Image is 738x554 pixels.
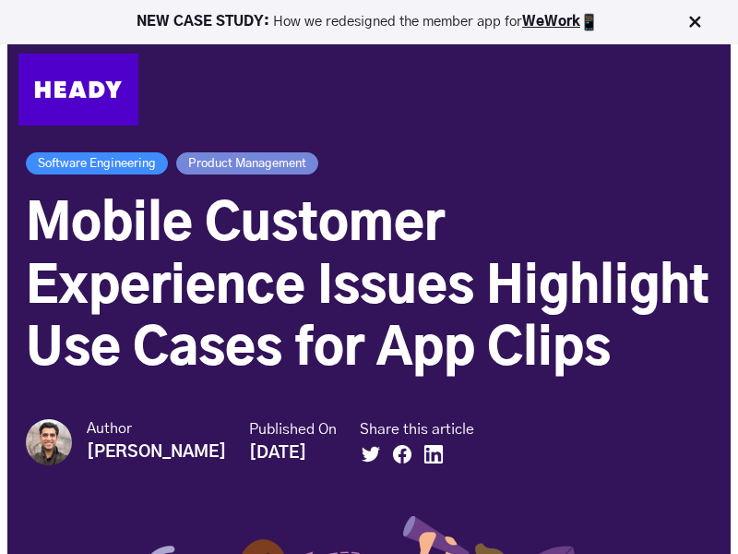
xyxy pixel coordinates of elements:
[580,13,599,31] img: app emoji
[157,72,720,107] div: Navigation Menu
[360,420,474,440] small: Share this article
[87,444,226,461] strong: [PERSON_NAME]
[18,54,138,126] img: Heady_Logo_Web-01 (1)
[26,419,72,465] img: Rahul Khosla
[26,152,168,175] a: Software Engineering
[249,420,337,440] small: Published On
[522,15,580,29] a: WeWork
[176,152,318,175] a: Product Management
[137,15,273,29] strong: NEW CASE STUDY:
[8,13,730,31] p: How we redesigned the member app for
[87,419,226,439] small: Author
[249,445,306,462] strong: [DATE]
[26,200,709,375] span: Mobile Customer Experience Issues Highlight Use Cases for App Clips
[685,13,704,31] img: Close Bar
